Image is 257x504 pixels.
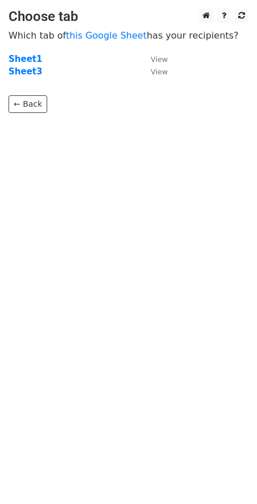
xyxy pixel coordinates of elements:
[9,95,47,113] a: ← Back
[151,68,168,76] small: View
[151,55,168,64] small: View
[9,9,248,25] h3: Choose tab
[66,30,147,41] a: this Google Sheet
[9,66,42,77] a: Sheet3
[9,30,248,41] p: Which tab of has your recipients?
[9,54,42,64] a: Sheet1
[139,66,168,77] a: View
[139,54,168,64] a: View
